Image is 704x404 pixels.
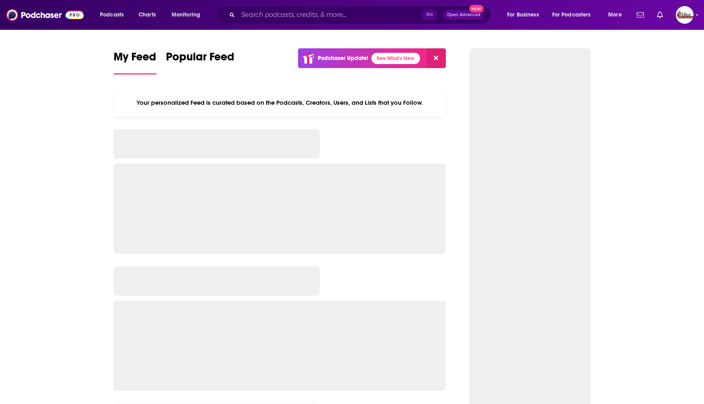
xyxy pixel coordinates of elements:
[114,89,446,116] div: Your personalized Feed is curated based on the Podcasts, Creators, Users, and Lists that you Follow.
[676,6,694,24] button: Show profile menu
[224,6,499,24] div: Search podcasts, credits, & more...
[603,8,632,21] button: open menu
[238,8,422,21] input: Search podcasts, credits, & more...
[100,9,124,21] span: Podcasts
[166,50,234,75] a: Popular Feed
[371,53,420,64] a: See What's New
[443,10,484,20] button: Open AdvancedNew
[166,50,234,68] span: Popular Feed
[608,9,622,21] span: More
[139,9,156,21] span: Charts
[166,8,211,21] button: open menu
[469,5,484,12] span: New
[114,50,156,68] span: My Feed
[676,6,694,24] span: Logged in as AllenMedia
[501,8,549,21] button: open menu
[507,9,539,21] span: For Business
[6,7,84,23] img: Podchaser - Follow, Share and Rate Podcasts
[676,6,694,24] img: User Profile
[133,8,161,21] a: Charts
[552,9,591,21] span: For Podcasters
[634,8,647,22] a: Show notifications dropdown
[318,55,368,62] p: Podchaser Update!
[172,9,200,21] span: Monitoring
[114,50,156,75] a: My Feed
[422,10,437,20] span: ⌘ K
[654,8,666,22] a: Show notifications dropdown
[547,8,603,21] button: open menu
[94,8,134,21] button: open menu
[447,13,480,17] span: Open Advanced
